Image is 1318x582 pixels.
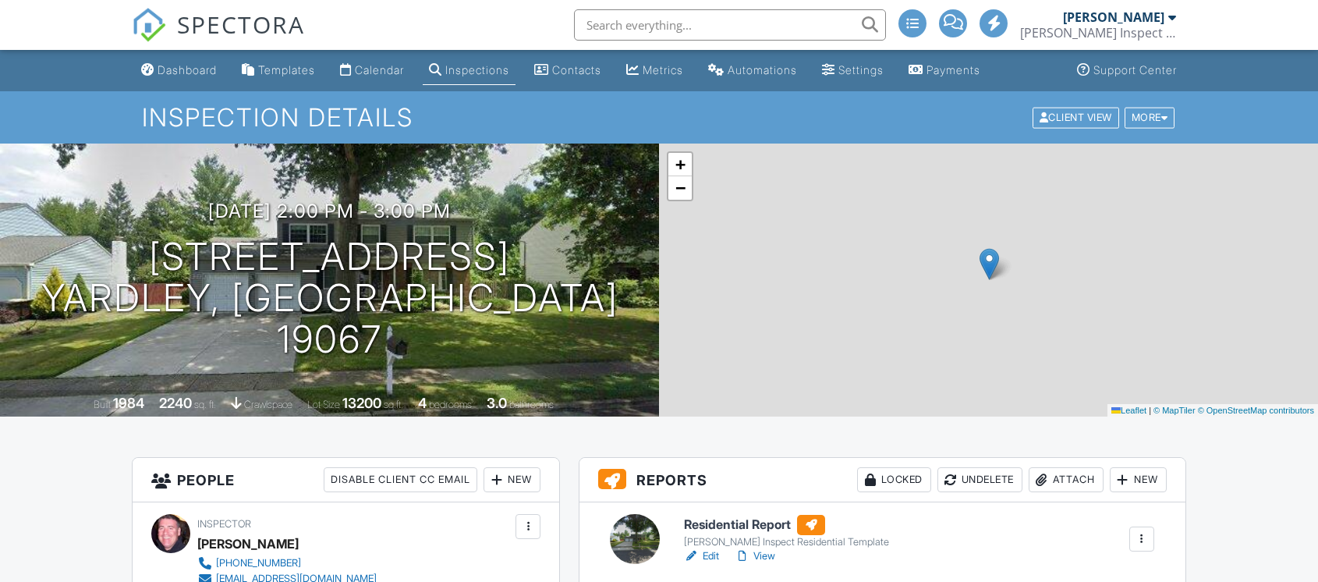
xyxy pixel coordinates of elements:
a: Templates [236,56,321,85]
h3: People [133,458,559,502]
span: crawlspace [244,399,292,410]
a: © OpenStreetMap contributors [1198,406,1314,415]
input: Search everything... [574,9,886,41]
a: Metrics [620,56,689,85]
a: Payments [902,56,987,85]
span: bedrooms [429,399,472,410]
div: Calendar [355,63,404,76]
img: Marker [980,248,999,280]
a: Zoom out [668,176,692,200]
div: Locked [857,467,931,492]
div: 3.0 [487,395,507,411]
a: © MapTiler [1153,406,1196,415]
a: Inspections [423,56,516,85]
a: Zoom in [668,153,692,176]
div: New [484,467,540,492]
span: sq.ft. [384,399,403,410]
a: Edit [684,548,719,564]
a: Leaflet [1111,406,1146,415]
a: [PHONE_NUMBER] [197,555,377,571]
a: Automations (Basic) [702,56,803,85]
div: Payments [926,63,980,76]
div: Client View [1033,107,1119,128]
div: Inspections [445,63,509,76]
h1: Inspection Details [142,104,1176,131]
h3: Reports [579,458,1185,502]
h6: Residential Report [684,515,889,535]
span: sq. ft. [194,399,216,410]
span: + [675,154,686,174]
div: Settings [838,63,884,76]
div: Undelete [937,467,1022,492]
div: Templates [258,63,315,76]
span: − [675,178,686,197]
a: Residential Report [PERSON_NAME] Inspect Residential Template [684,515,889,549]
div: Attach [1029,467,1104,492]
a: SPECTORA [132,21,305,54]
div: New [1110,467,1167,492]
span: bathrooms [509,399,554,410]
a: Dashboard [135,56,223,85]
h1: [STREET_ADDRESS] Yardley, [GEOGRAPHIC_DATA] 19067 [25,236,634,360]
div: [PERSON_NAME] [1063,9,1164,25]
div: [PERSON_NAME] Inspect Residential Template [684,536,889,548]
div: Metrics [643,63,683,76]
a: Calendar [334,56,410,85]
div: 2240 [159,395,192,411]
div: [PERSON_NAME] [197,532,299,555]
div: More [1125,107,1175,128]
div: Support Center [1093,63,1177,76]
span: Lot Size [307,399,340,410]
div: Disable Client CC Email [324,467,477,492]
div: Automations [728,63,797,76]
a: Settings [816,56,890,85]
a: View [735,548,775,564]
span: Built [94,399,111,410]
span: Inspector [197,518,251,530]
div: Ken Inspect llc [1020,25,1176,41]
a: Support Center [1071,56,1183,85]
span: SPECTORA [177,8,305,41]
a: Client View [1031,111,1123,122]
div: 4 [418,395,427,411]
img: The Best Home Inspection Software - Spectora [132,8,166,42]
span: | [1149,406,1151,415]
div: 13200 [342,395,381,411]
div: 1984 [113,395,144,411]
a: Contacts [528,56,608,85]
div: Contacts [552,63,601,76]
h3: [DATE] 2:00 pm - 3:00 pm [208,201,451,222]
div: [PHONE_NUMBER] [216,557,301,570]
div: Dashboard [158,63,217,76]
